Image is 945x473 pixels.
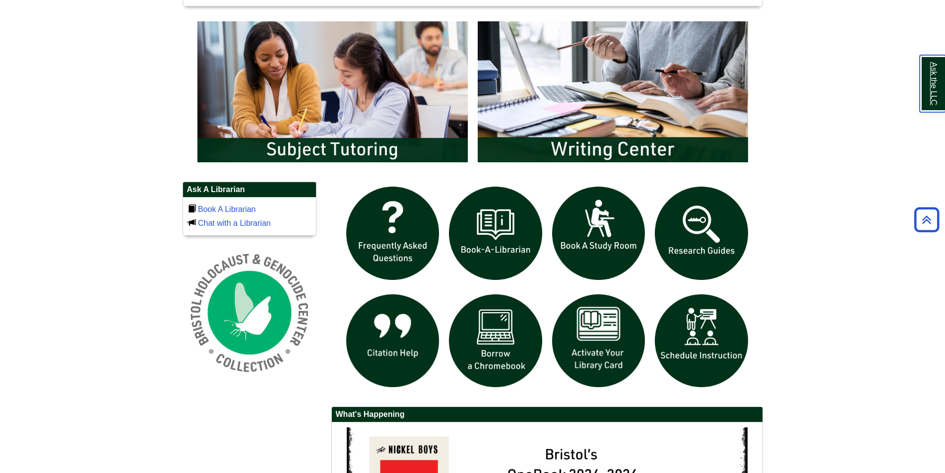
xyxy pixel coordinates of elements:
[473,16,753,167] img: Writing Center Information
[341,289,444,393] img: citation help icon links to citation help guide page
[183,246,316,380] img: Holocaust and Genocide Collection
[192,16,473,167] img: Subject Tutoring Information
[650,289,753,393] img: For faculty. Schedule Library Instruction icon links to form.
[341,182,444,285] img: frequently asked questions
[192,16,753,172] div: slideshow
[547,289,650,393] img: activate Library Card icon links to form to activate student ID into library card
[198,205,256,213] a: Book A Librarian
[183,182,316,198] h2: Ask A Librarian
[341,182,753,397] div: slideshow
[198,219,271,227] a: Chat with a Librarian
[332,407,762,422] h2: What's Happening
[444,182,547,285] img: Book a Librarian icon links to book a librarian web page
[911,213,943,226] a: Back to Top
[444,289,547,393] img: Borrow a chromebook icon links to the borrow a chromebook web page
[547,182,650,285] img: book a study room icon links to book a study room web page
[650,182,753,285] img: Research Guides icon links to research guides web page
